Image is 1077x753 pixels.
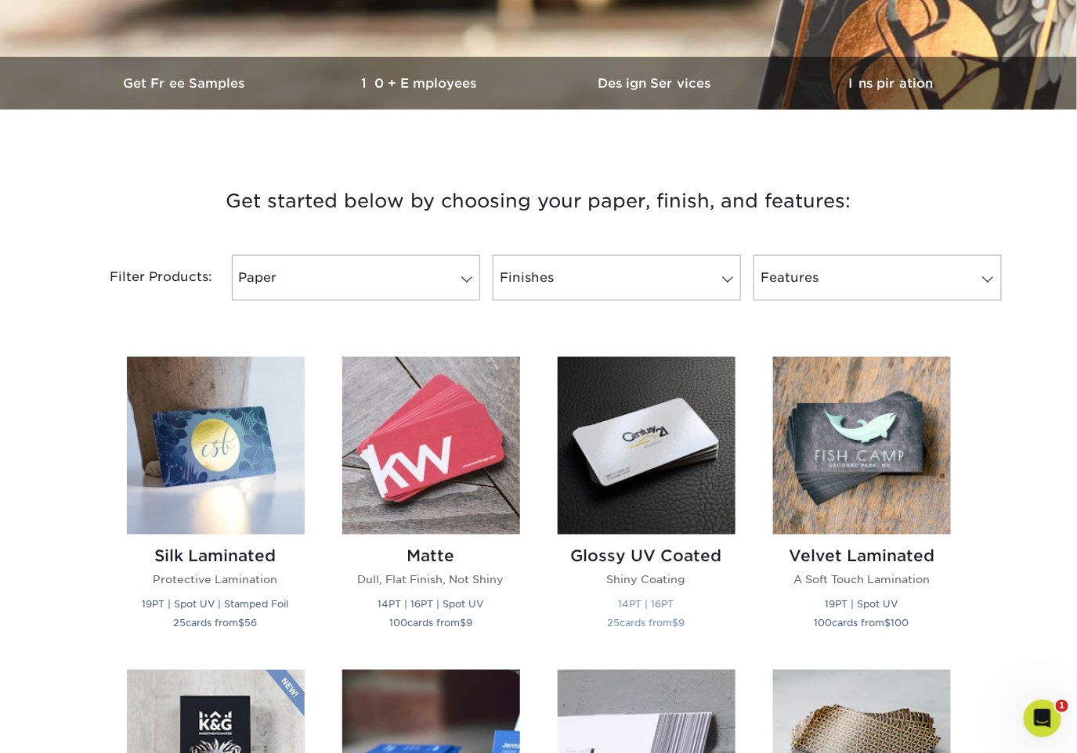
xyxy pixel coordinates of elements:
[143,599,289,611] small: 19PT | Spot UV | Stamped Foil
[239,618,245,629] span: $
[127,572,305,588] p: Protective Lamination
[608,618,620,629] span: 25
[127,547,305,566] h2: Silk Laminated
[378,599,484,611] small: 14PT | 16PT | Spot UV
[539,76,774,91] h3: Design Services
[232,255,480,301] a: Paper
[608,618,685,629] small: cards from
[69,76,304,91] h3: Get Free Samples
[127,357,305,650] a: Silk Laminated Business Cards Silk Laminated Protective Lamination 19PT | Spot UV | Stamped Foil ...
[127,357,305,535] img: Silk Laminated Business Cards
[619,599,674,611] small: 14PT | 16PT
[558,357,735,535] img: Glossy UV Coated Business Cards
[885,618,891,629] span: $
[69,57,304,110] a: Get Free Samples
[460,618,466,629] span: $
[754,255,1002,301] a: Features
[389,618,407,629] span: 100
[891,618,909,629] span: 100
[342,572,520,588] p: Dull, Flat Finish, Not Shiny
[69,255,226,301] div: Filter Products:
[815,618,909,629] small: cards from
[342,357,520,535] img: Matte Business Cards
[389,618,472,629] small: cards from
[558,572,735,588] p: Shiny Coating
[342,547,520,566] h2: Matte
[815,618,833,629] span: 100
[558,547,735,566] h2: Glossy UV Coated
[466,618,472,629] span: 9
[342,357,520,650] a: Matte Business Cards Matte Dull, Flat Finish, Not Shiny 14PT | 16PT | Spot UV 100cards from$9
[774,76,1009,91] h3: Inspiration
[304,76,539,91] h3: 10+ Employees
[174,618,258,629] small: cards from
[81,166,997,236] h3: Get started below by choosing your paper, finish, and features:
[773,357,951,535] img: Velvet Laminated Business Cards
[539,57,774,110] a: Design Services
[773,357,951,650] a: Velvet Laminated Business Cards Velvet Laminated A Soft Touch Lamination 19PT | Spot UV 100cards ...
[773,572,951,588] p: A Soft Touch Lamination
[673,618,679,629] span: $
[1056,700,1068,712] span: 1
[679,618,685,629] span: 9
[826,599,898,611] small: 19PT | Spot UV
[493,255,741,301] a: Finishes
[304,57,539,110] a: 10+ Employees
[1024,700,1061,737] iframe: Intercom live chat
[174,618,186,629] span: 25
[558,357,735,650] a: Glossy UV Coated Business Cards Glossy UV Coated Shiny Coating 14PT | 16PT 25cards from$9
[774,57,1009,110] a: Inspiration
[245,618,258,629] span: 56
[266,670,305,717] img: New Product
[4,705,133,748] iframe: Google Customer Reviews
[773,547,951,566] h2: Velvet Laminated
